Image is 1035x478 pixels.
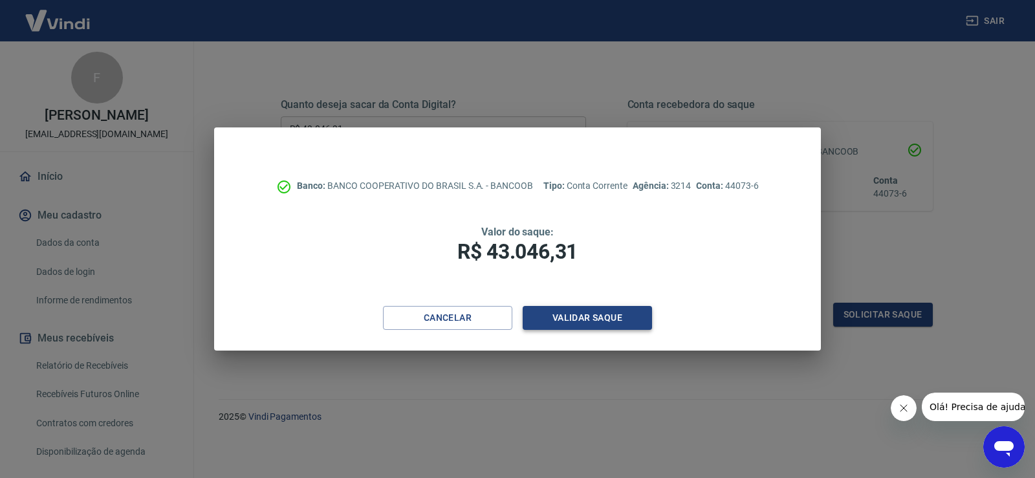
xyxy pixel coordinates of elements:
button: Validar saque [523,306,652,330]
iframe: Mensagem da empresa [922,393,1025,421]
span: Banco: [297,180,327,191]
span: Agência: [633,180,671,191]
span: Tipo: [543,180,567,191]
p: 3214 [633,179,691,193]
span: Valor do saque: [481,226,554,238]
button: Cancelar [383,306,512,330]
p: 44073-6 [696,179,758,193]
p: Conta Corrente [543,179,627,193]
iframe: Botão para abrir a janela de mensagens [983,426,1025,468]
iframe: Fechar mensagem [891,395,917,421]
span: Conta: [696,180,725,191]
span: Olá! Precisa de ajuda? [8,9,109,19]
p: BANCO COOPERATIVO DO BRASIL S.A. - BANCOOB [297,179,533,193]
span: R$ 43.046,31 [457,239,578,264]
